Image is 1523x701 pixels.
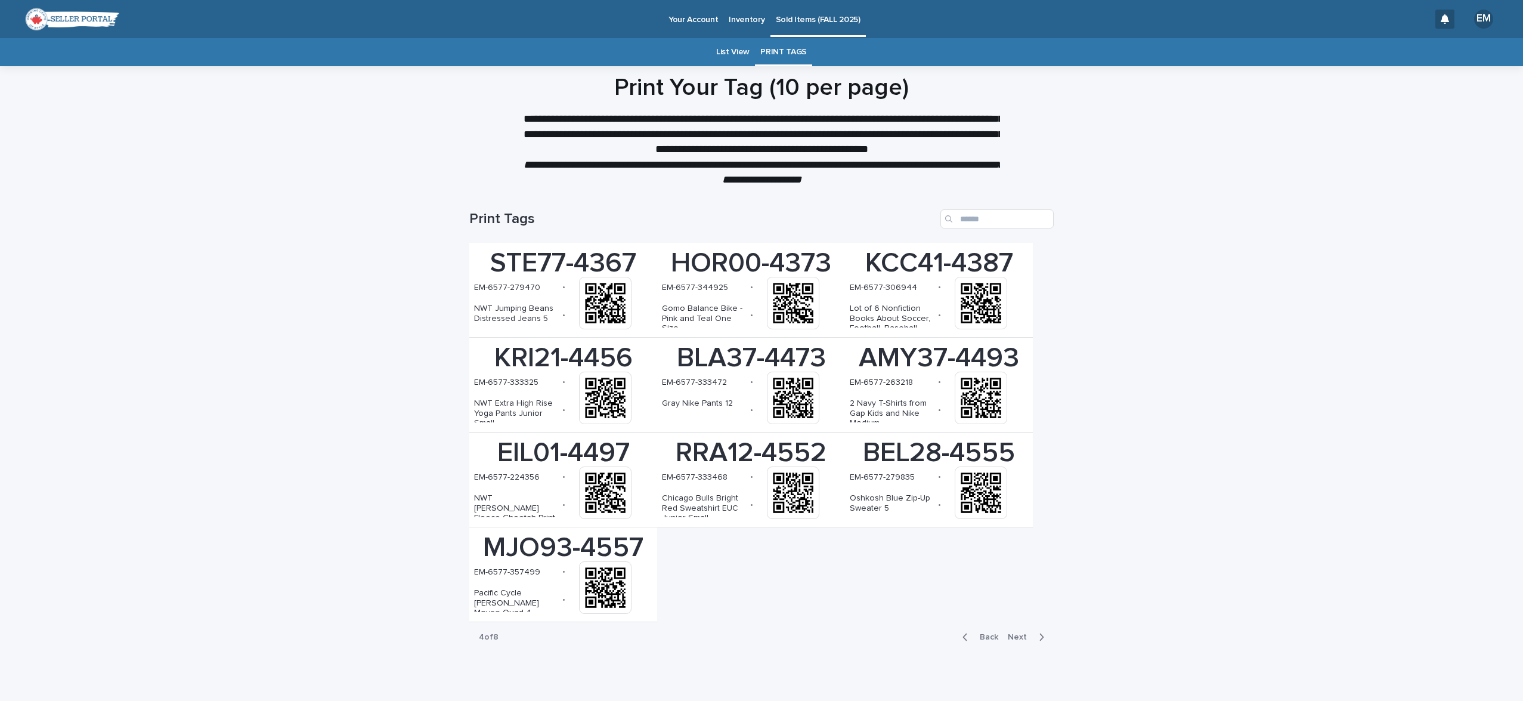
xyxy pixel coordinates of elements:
[1008,633,1034,641] span: Next
[562,377,565,387] p: •
[850,399,933,428] p: 2 Navy T-Shirts from Gap Kids and Nike Medium
[850,493,933,514] p: Oshkosh Blue Zip-Up Sweater 5
[662,473,728,483] p: EM-6577-333468
[850,437,1028,470] p: BEL28-4555
[938,405,941,415] p: •
[750,500,753,510] p: •
[474,304,558,324] p: NWT Jumping Beans Distressed Jeans 5
[474,342,652,375] p: KRI21-4456
[562,282,565,292] p: •
[662,493,745,523] p: Chicago Bulls Bright Red Sweatshirt EUC Junior Small
[750,310,753,320] p: •
[662,283,728,293] p: EM-6577-344925
[562,310,565,320] p: •
[662,437,840,470] p: RRA12-4552
[662,378,727,388] p: EM-6577-333472
[938,472,941,482] p: •
[850,378,913,388] p: EM-6577-263218
[1003,632,1054,643] button: Next
[938,282,941,292] p: •
[850,304,933,344] p: Lot of 6 Nonfiction Books About Soccer, Football, Baseball and Basketball Sports
[474,493,558,533] p: NWT [PERSON_NAME] Fleece Cheetah Print Pajamas 6
[850,342,1028,375] p: AMY37-4493
[940,209,1054,228] input: Search
[750,377,753,387] p: •
[474,567,540,578] p: EM-6577-357499
[474,588,558,638] p: Pacific Cycle [PERSON_NAME] Mouse Quad 4-Wheel Ride-On Toy One Size
[850,473,915,483] p: EM-6577-279835
[474,532,652,564] p: MJO93-4557
[474,437,652,470] p: EIL01-4497
[750,405,753,415] p: •
[474,473,540,483] p: EM-6577-224356
[562,405,565,415] p: •
[938,377,941,387] p: •
[938,500,941,510] p: •
[750,282,753,292] p: •
[24,7,119,31] img: Wxgr8e0QTxOLugcwBcqd
[662,399,733,409] p: Gray Nike Pants 12
[562,595,565,605] p: •
[474,399,558,428] p: NWT Extra High Rise Yoga Pants Junior Small
[716,38,750,66] a: List View
[760,38,807,66] a: PRINT TAGS
[562,500,565,510] p: •
[973,633,998,641] span: Back
[474,283,540,293] p: EM-6577-279470
[474,378,538,388] p: EM-6577-333325
[562,472,565,482] p: •
[1474,10,1493,29] div: EM
[662,304,745,333] p: Gomo Balance Bike - Pink and Teal One Size
[850,283,917,293] p: EM-6577-306944
[938,310,941,320] p: •
[850,248,1028,280] p: KCC41-4387
[662,342,840,375] p: BLA37-4473
[953,632,1003,643] button: Back
[469,73,1054,102] h1: Print Your Tag (10 per page)
[562,567,565,577] p: •
[469,623,508,652] p: 4 of 8
[469,211,936,228] h1: Print Tags
[750,472,753,482] p: •
[662,248,840,280] p: HOR00-4373
[474,248,652,280] p: STE77-4367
